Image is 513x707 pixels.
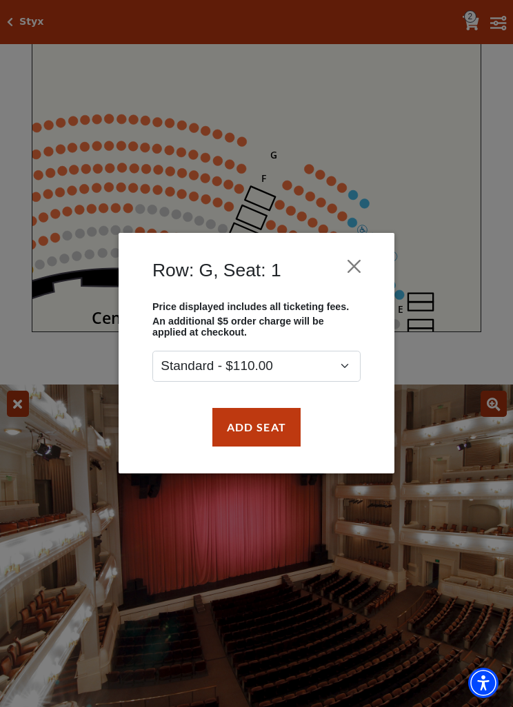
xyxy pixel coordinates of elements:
[468,668,499,698] div: Accessibility Menu
[152,260,281,282] h4: Row: G, Seat: 1
[341,254,368,280] button: Close
[212,408,301,447] button: Add Seat
[152,316,361,338] p: An additional $5 order charge will be applied at checkout.
[152,302,361,313] p: Price displayed includes all ticketing fees.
